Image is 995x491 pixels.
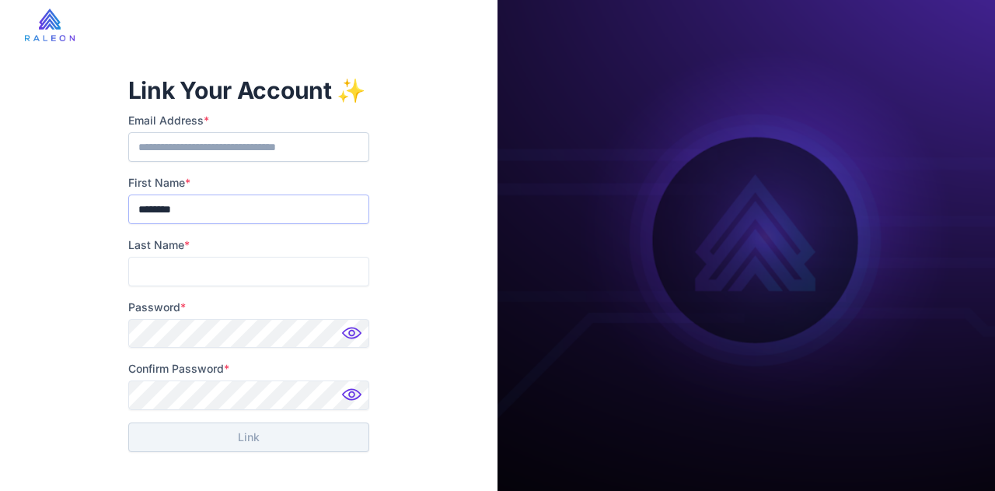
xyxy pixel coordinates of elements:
img: Password hidden [338,384,369,415]
img: raleon-logo-whitebg.9aac0268.jpg [25,9,75,41]
img: Password hidden [338,322,369,353]
button: Link [128,423,369,452]
label: Last Name [128,237,369,254]
h1: Link Your Account ✨ [128,75,369,106]
label: First Name [128,174,369,191]
label: Email Address [128,112,369,129]
label: Password [128,299,369,316]
label: Confirm Password [128,360,369,377]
